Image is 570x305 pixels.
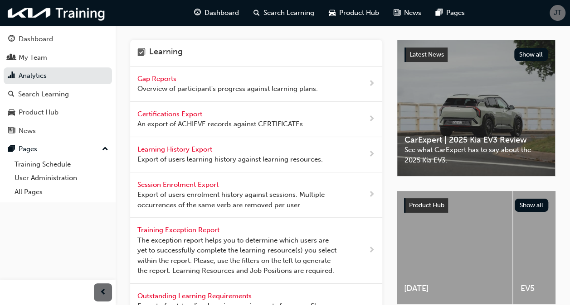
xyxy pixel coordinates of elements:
span: See what CarExpert has to say about the 2025 Kia EV3. [404,145,548,165]
div: Search Learning [18,89,69,100]
a: guage-iconDashboard [187,4,246,22]
span: news-icon [8,127,15,135]
span: An export of ACHIEVE records against CERTIFICATEs. [137,119,305,129]
span: Overview of participant's progress against learning plans. [137,84,318,94]
span: Search Learning [263,8,314,18]
a: Latest NewsShow all [404,48,548,62]
span: next-icon [368,149,375,160]
span: search-icon [253,7,260,19]
a: Analytics [4,67,112,84]
span: Product Hub [339,8,379,18]
span: Pages [446,8,465,18]
a: User Administration [11,171,112,185]
span: guage-icon [194,7,201,19]
span: up-icon [102,143,108,155]
a: Gap Reports Overview of participant's progress against learning plans.next-icon [130,67,382,102]
span: pages-icon [8,145,15,153]
span: people-icon [8,54,15,62]
span: news-icon [394,7,400,19]
span: JT [554,8,561,18]
span: News [404,8,421,18]
div: News [19,126,36,136]
span: [DATE] [404,283,505,294]
span: Training Exception Report [137,226,221,234]
div: Dashboard [19,34,53,44]
span: car-icon [329,7,336,19]
a: Product HubShow all [404,198,548,213]
span: chart-icon [8,72,15,80]
a: Training Exception Report The exception report helps you to determine which users are yet to succ... [130,218,382,284]
h4: Learning [149,47,183,59]
a: Certifications Export An export of ACHIEVE records against CERTIFICATEs.next-icon [130,102,382,137]
a: Training Schedule [11,157,112,172]
span: Dashboard [205,8,239,18]
span: next-icon [368,78,375,90]
a: search-iconSearch Learning [246,4,322,22]
button: DashboardMy TeamAnalyticsSearch LearningProduct HubNews [4,29,112,141]
a: Session Enrolment Export Export of users enrolment history against sessions. Multiple occurrences... [130,172,382,218]
a: All Pages [11,185,112,199]
span: Gap Reports [137,75,178,83]
span: search-icon [8,91,15,99]
div: Product Hub [19,107,58,118]
a: Latest NewsShow allCarExpert | 2025 Kia EV3 ReviewSee what CarExpert has to say about the 2025 Ki... [397,40,555,176]
a: Dashboard [4,31,112,48]
span: prev-icon [100,287,107,298]
span: learning-icon [137,47,146,59]
button: Show all [514,48,548,61]
a: car-iconProduct Hub [322,4,386,22]
div: My Team [19,52,47,63]
button: JT [550,5,565,21]
img: kia-training [5,4,109,22]
span: CarExpert | 2025 Kia EV3 Review [404,135,548,145]
button: Show all [515,199,549,212]
a: My Team [4,49,112,66]
a: Search Learning [4,86,112,103]
span: next-icon [368,114,375,125]
a: pages-iconPages [429,4,472,22]
span: next-icon [368,245,375,256]
button: Pages [4,141,112,157]
span: next-icon [368,189,375,200]
span: Session Enrolment Export [137,181,220,189]
span: car-icon [8,109,15,117]
span: Export of users enrolment history against sessions. Multiple occurrences of the same verb are rem... [137,190,339,210]
span: Product Hub [409,201,444,209]
div: Pages [19,144,37,154]
span: Certifications Export [137,110,204,118]
a: News [4,123,112,139]
a: [DATE] [397,191,512,304]
span: Learning History Export [137,145,214,153]
span: Latest News [409,51,444,58]
a: Product Hub [4,104,112,121]
span: guage-icon [8,35,15,43]
span: Outstanding Learning Requirements [137,292,253,300]
a: news-iconNews [386,4,429,22]
span: Export of users learning history against learning resources. [137,154,323,165]
span: The exception report helps you to determine which users are yet to successfully complete the lear... [137,235,339,276]
a: Learning History Export Export of users learning history against learning resources.next-icon [130,137,382,172]
span: pages-icon [436,7,443,19]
